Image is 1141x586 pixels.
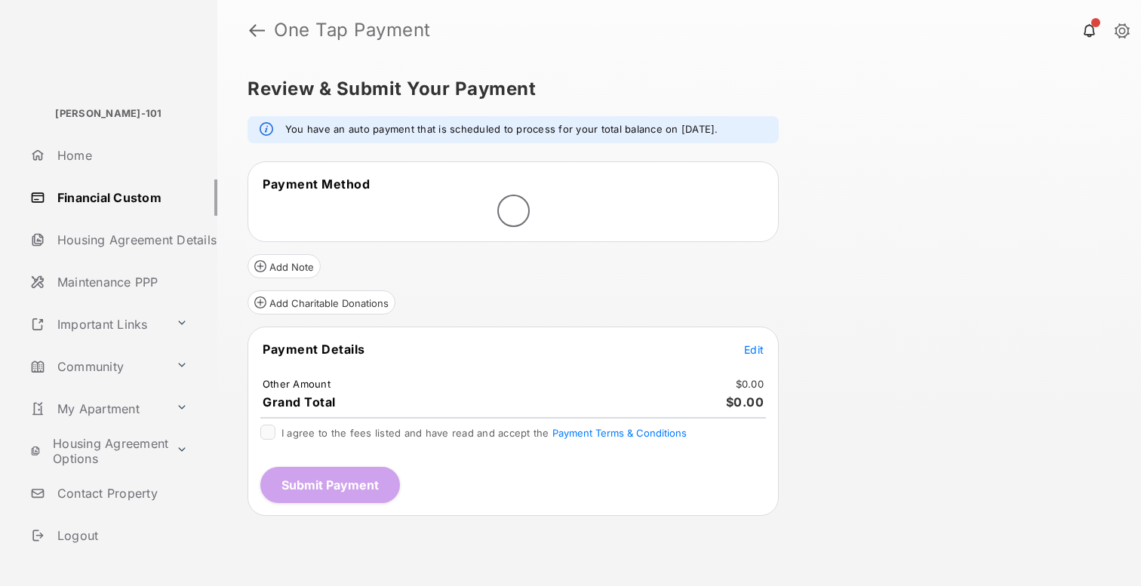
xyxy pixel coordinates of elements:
a: Maintenance PPP [24,264,217,300]
a: Community [24,348,170,385]
a: Financial Custom [24,179,217,216]
a: Housing Agreement Options [24,433,170,469]
button: Add Note [248,254,321,278]
a: Logout [24,517,217,554]
td: $0.00 [735,377,764,391]
span: I agree to the fees listed and have read and accept the [281,427,687,439]
span: Grand Total [263,394,336,410]
button: Edit [744,342,764,357]
button: Add Charitable Donations [248,290,395,314]
a: Contact Property [24,475,217,511]
a: Housing Agreement Details [24,222,217,258]
button: I agree to the fees listed and have read and accept the [552,427,687,439]
span: Payment Method [263,176,370,192]
td: Other Amount [262,377,331,391]
p: [PERSON_NAME]-101 [55,106,161,121]
em: You have an auto payment that is scheduled to process for your total balance on [DATE]. [285,122,718,137]
h5: Review & Submit Your Payment [248,80,1099,98]
a: Important Links [24,306,170,342]
span: Payment Details [263,342,365,357]
a: Home [24,137,217,173]
button: Submit Payment [260,467,400,503]
strong: One Tap Payment [274,21,431,39]
span: Edit [744,343,764,356]
a: My Apartment [24,391,170,427]
span: $0.00 [726,394,764,410]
